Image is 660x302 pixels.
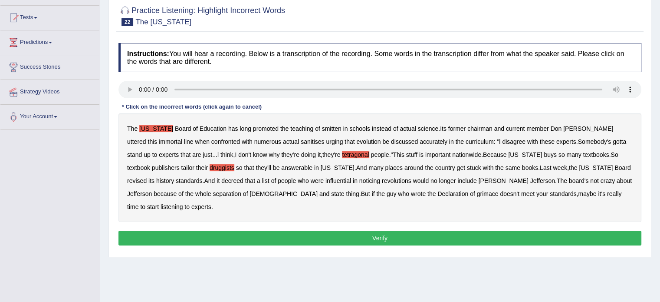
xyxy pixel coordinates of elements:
[217,151,219,158] b: l
[318,151,321,158] b: it
[175,125,191,132] b: Board
[269,151,280,158] b: why
[353,177,358,184] b: in
[147,203,159,210] b: start
[283,138,299,145] b: actual
[393,151,404,158] b: This
[569,164,577,171] b: the
[203,151,212,158] b: just
[540,138,555,145] b: these
[368,164,383,171] b: many
[387,190,397,197] b: guy
[278,177,296,184] b: people
[196,164,208,171] b: their
[314,164,319,171] b: in
[550,190,576,197] b: standards
[235,151,236,158] b: I
[435,164,455,171] b: country
[195,138,209,145] b: when
[440,125,447,132] b: Its
[349,125,370,132] b: schools
[343,125,348,132] b: in
[569,177,588,184] b: board's
[0,6,99,27] a: Tests
[376,190,384,197] b: the
[245,177,255,184] b: that
[244,164,254,171] b: that
[273,164,280,171] b: be
[557,177,567,184] b: The
[140,203,145,210] b: to
[228,125,238,132] b: has
[152,164,180,171] b: publishers
[448,125,466,132] b: former
[144,151,151,158] b: up
[154,190,177,197] b: because
[536,190,548,197] b: your
[359,177,380,184] b: noticing
[502,138,525,145] b: disagree
[607,190,621,197] b: really
[413,177,429,184] b: would
[579,164,613,171] b: [US_STATE]
[254,138,281,145] b: numerous
[127,138,146,145] b: uttered
[578,190,596,197] b: maybe
[210,164,234,171] b: druggists
[385,164,402,171] b: places
[301,151,316,158] b: doing
[331,190,344,197] b: state
[522,164,538,171] b: books
[439,177,456,184] b: longer
[371,151,389,158] b: people
[0,30,99,52] a: Predictions
[427,190,436,197] b: the
[356,138,381,145] b: evolution
[220,151,233,158] b: think
[217,177,220,184] b: it
[181,164,194,171] b: tailor
[601,177,615,184] b: crazy
[200,125,227,132] b: Education
[152,151,158,158] b: to
[159,151,179,158] b: experts
[121,18,133,26] span: 22
[611,151,618,158] b: So
[281,164,312,171] b: answerable
[211,138,240,145] b: confronted
[563,125,613,132] b: [PERSON_NAME]
[0,105,99,126] a: Your Account
[253,151,267,158] b: know
[238,151,251,158] b: don't
[118,43,641,72] h4: You will hear a recording. Below is a transcription of the recording. Some words in the transcrip...
[193,125,198,132] b: of
[393,125,398,132] b: of
[184,138,194,145] b: line
[566,151,581,158] b: many
[192,151,201,158] b: are
[319,190,329,197] b: and
[598,190,605,197] b: it's
[321,164,355,171] b: [US_STATE]
[456,164,465,171] b: get
[617,177,632,184] b: about
[456,138,464,145] b: the
[527,138,538,145] b: with
[425,151,450,158] b: important
[382,177,411,184] b: revolutions
[118,113,641,222] div: . : " . ... , , ." . . . . , . . . , .
[280,125,289,132] b: the
[281,151,299,158] b: they're
[499,138,500,145] b: l
[176,177,202,184] b: standards
[181,151,190,158] b: that
[411,190,426,197] b: wrote
[243,190,248,197] b: of
[479,177,529,184] b: [PERSON_NAME]
[477,190,499,197] b: grimace
[185,190,194,197] b: the
[556,138,576,145] b: experts
[526,125,548,132] b: member
[420,138,447,145] b: accurately
[326,138,343,145] b: urging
